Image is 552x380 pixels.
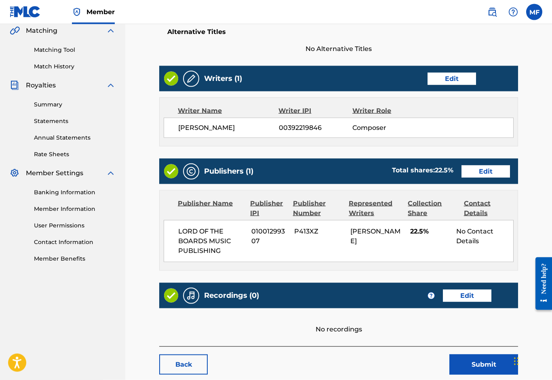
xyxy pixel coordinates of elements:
[167,28,510,36] h5: Alternative Titles
[10,81,19,90] img: Royalties
[178,227,245,256] span: LORD OF THE BOARDS MUSIC PUBLISHING
[159,44,518,54] span: No Alternative Titles
[34,238,116,246] a: Contact Information
[10,26,20,36] img: Matching
[204,291,259,300] h5: Recordings (0)
[34,150,116,159] a: Rate Sheets
[34,188,116,197] a: Banking Information
[428,73,476,85] a: Edit
[106,81,116,90] img: expand
[514,349,519,374] div: Drag
[186,74,196,84] img: Writers
[350,227,400,245] span: [PERSON_NAME]
[526,4,542,20] div: User Menu
[392,166,453,175] div: Total shares:
[34,62,116,71] a: Match History
[164,164,178,178] img: Valid
[72,7,82,17] img: Top Rightsholder
[435,166,453,174] span: 22.5 %
[106,26,116,36] img: expand
[34,117,116,125] a: Statements
[293,199,343,218] div: Publisher Number
[10,6,41,18] img: MLC Logo
[349,199,402,218] div: Represented Writers
[106,168,116,178] img: expand
[34,100,116,109] a: Summary
[34,205,116,213] a: Member Information
[279,123,352,133] span: 00392219846
[10,168,19,178] img: Member Settings
[26,168,83,178] span: Member Settings
[456,227,513,246] div: No Contact Details
[461,166,510,178] a: Edit
[34,134,116,142] a: Annual Statements
[186,167,196,176] img: Publishers
[464,199,514,218] div: Contact Details
[26,26,57,36] span: Matching
[164,289,178,303] img: Valid
[204,74,242,83] h5: Writers (1)
[204,167,253,176] h5: Publishers (1)
[512,341,552,380] iframe: Chat Widget
[250,199,287,218] div: Publisher IPI
[164,72,178,86] img: Valid
[352,123,419,133] span: Composer
[186,291,196,301] img: Recordings
[278,106,352,116] div: Writer IPI
[487,7,497,17] img: search
[449,355,518,375] button: Submit
[26,81,56,90] span: Royalties
[508,7,518,17] img: help
[178,106,278,116] div: Writer Name
[505,4,521,20] div: Help
[178,199,244,218] div: Publisher Name
[34,46,116,54] a: Matching Tool
[428,293,434,299] span: ?
[294,227,344,236] span: P413XZ
[352,106,419,116] div: Writer Role
[34,255,116,263] a: Member Benefits
[159,355,208,375] a: Back
[408,199,457,218] div: Collection Share
[159,308,518,334] div: No recordings
[410,227,450,236] span: 22.5%
[34,221,116,230] a: User Permissions
[529,251,552,317] iframe: Resource Center
[178,123,279,133] span: [PERSON_NAME]
[443,290,491,302] a: Edit
[484,4,500,20] a: Public Search
[86,7,115,17] span: Member
[251,227,288,246] span: 01001299307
